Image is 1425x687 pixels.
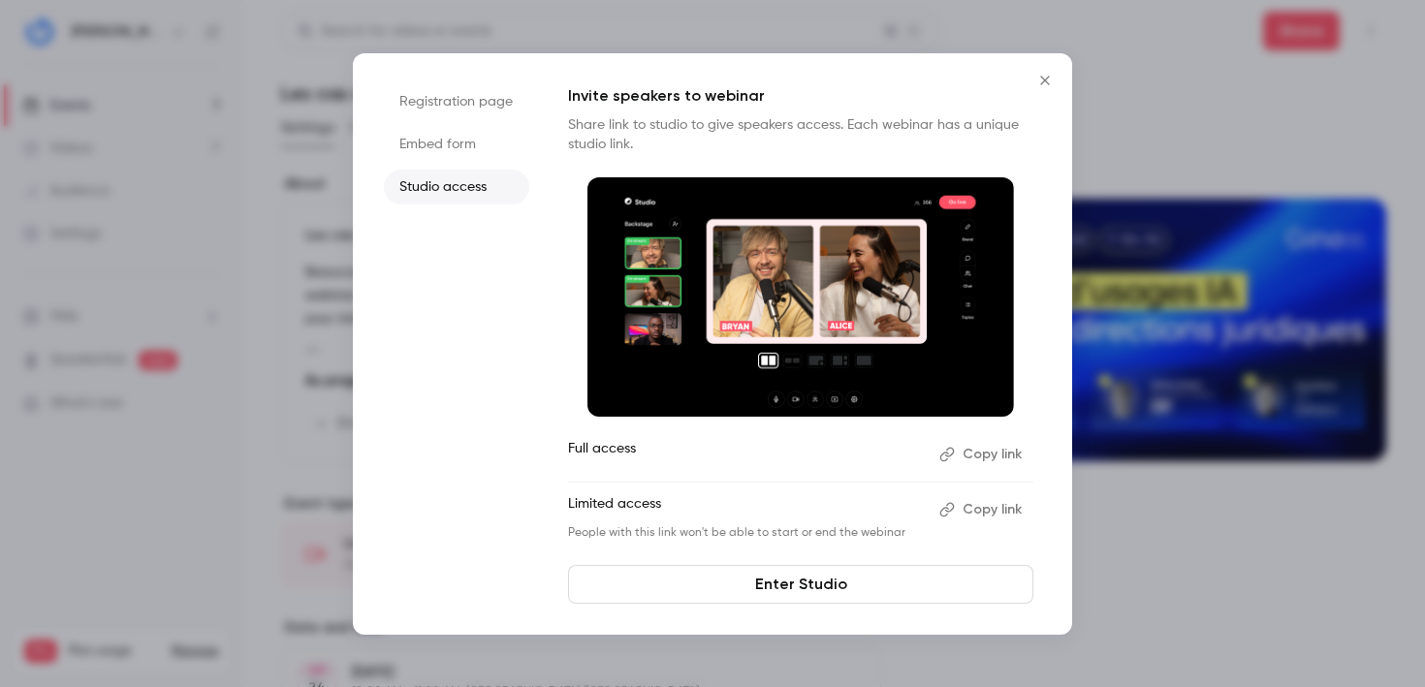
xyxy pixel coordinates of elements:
button: Copy link [932,494,1033,525]
li: Studio access [384,170,529,204]
p: People with this link won't be able to start or end the webinar [568,525,924,541]
button: Copy link [932,439,1033,470]
li: Embed form [384,127,529,162]
p: Full access [568,439,924,470]
a: Enter Studio [568,565,1033,604]
p: Limited access [568,494,924,525]
p: Share link to studio to give speakers access. Each webinar has a unique studio link. [568,115,1033,154]
img: Invite speakers to webinar [587,177,1014,418]
p: Invite speakers to webinar [568,84,1033,108]
li: Registration page [384,84,529,119]
button: Close [1026,61,1064,100]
